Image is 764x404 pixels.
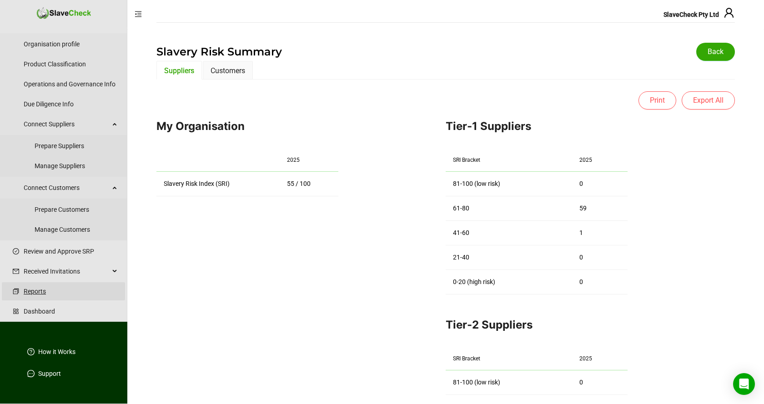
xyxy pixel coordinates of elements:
a: Operations and Governance Info [24,75,118,93]
td: 81-100 (low risk) [446,172,572,196]
td: 59 [572,196,628,221]
a: Manage Suppliers [35,157,118,175]
a: How it Works [38,347,75,356]
span: question-circle [27,348,35,355]
button: Print [638,91,676,110]
a: Product Classification [24,55,118,73]
td: 41-60 [446,221,572,245]
span: user [724,7,734,18]
a: Support [38,369,61,378]
td: 61-80 [446,196,572,221]
span: Export All [693,95,724,106]
td: Slavery Risk Index (SRI) [156,172,280,196]
td: 0 [572,270,628,294]
th: 2025 [280,149,338,172]
span: menu-fold [135,10,142,18]
button: Back [696,43,735,61]
span: Back [708,46,724,57]
a: Review and Approve SRP [24,242,118,260]
a: Organisation profile [24,35,118,53]
span: mail [13,268,19,274]
span: message [27,370,35,377]
span: Connect Suppliers [24,115,110,133]
h2: My Organisation [156,119,446,134]
div: Customers [211,65,245,76]
span: Connect Customers [24,179,110,197]
h2: Tier-2 Suppliers [446,317,735,333]
h2: Tier-1 Suppliers [446,119,735,134]
td: 21-40 [446,245,572,270]
th: 2025 [572,347,628,370]
td: 0 [572,370,628,395]
th: 2025 [572,149,628,172]
span: Received Invitations [24,262,110,280]
div: Suppliers [164,65,194,76]
th: SRI Bracket [446,347,572,370]
a: Reports [24,282,118,300]
h1: Slavery Risk Summary [156,45,735,59]
td: 0 [572,245,628,270]
td: 81-100 (low risk) [446,370,572,395]
th: SRI Bracket [446,149,572,172]
span: SlaveCheck Pty Ltd [663,11,719,18]
td: 0-20 (high risk) [446,270,572,294]
td: 55 / 100 [280,172,338,196]
span: Print [650,95,665,106]
button: Export All [682,91,735,110]
a: Prepare Suppliers [35,137,118,155]
a: Dashboard [24,302,118,320]
div: Open Intercom Messenger [733,373,755,395]
a: Manage Customers [35,220,118,239]
a: Prepare Customers [35,200,118,219]
td: 1 [572,221,628,245]
a: Due Diligence Info [24,95,118,113]
td: 0 [572,172,628,196]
